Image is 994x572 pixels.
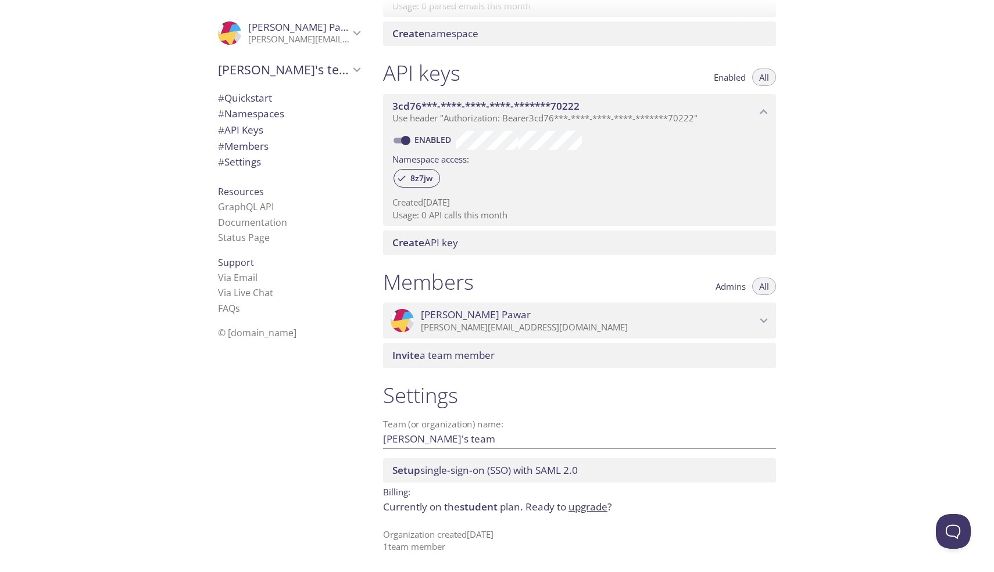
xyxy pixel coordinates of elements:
a: Documentation [218,216,287,229]
p: Created [DATE] [392,196,767,208]
a: Via Live Chat [218,286,273,299]
span: namespace [392,27,478,40]
span: # [218,91,224,105]
span: Ready to ? [525,500,612,513]
span: API Keys [218,123,263,136]
p: Usage: 0 API calls this month [392,209,767,221]
div: Invite a team member [383,343,776,368]
span: # [218,139,224,153]
button: Enabled [707,69,753,86]
div: Create API Key [383,231,776,255]
span: Support [218,256,254,269]
div: API Keys [209,122,369,138]
a: Status Page [218,231,270,244]
label: Team (or organization) name: [383,420,504,429]
div: Namespaces [209,106,369,122]
span: single-sign-on (SSO) with SAML 2.0 [392,463,578,477]
iframe: Help Scout Beacon - Open [936,514,971,549]
span: Settings [218,155,261,168]
div: Quickstart [209,90,369,106]
span: [PERSON_NAME] Pawar [421,308,531,321]
span: 8z7jw [403,173,439,184]
div: Yajat Pawar [209,14,369,52]
div: Members [209,138,369,154]
div: Create namespace [383,21,776,46]
p: Currently on the plan. [383,499,776,515]
a: Via Email [218,271,258,284]
p: [PERSON_NAME][EMAIL_ADDRESS][DOMAIN_NAME] [421,322,756,333]
span: Create [392,236,424,249]
div: Setup SSO [383,458,776,483]
a: FAQ [218,302,240,315]
span: student [460,500,498,513]
h1: API keys [383,60,460,86]
button: All [752,69,776,86]
div: Yajat's team [209,55,369,85]
span: # [218,107,224,120]
a: GraphQL API [218,200,274,213]
a: Enabled [413,134,456,145]
span: [PERSON_NAME] Pawar [248,20,358,34]
span: © [DOMAIN_NAME] [218,326,296,339]
span: Quickstart [218,91,272,105]
p: Organization created [DATE] 1 team member [383,528,776,553]
span: [PERSON_NAME]'s team [218,62,349,78]
span: # [218,123,224,136]
a: upgrade [568,500,607,513]
h1: Members [383,269,474,295]
span: a team member [392,348,495,362]
span: Create [392,27,424,40]
p: [PERSON_NAME][EMAIL_ADDRESS][DOMAIN_NAME] [248,34,349,45]
span: Setup [392,463,420,477]
span: API key [392,236,458,249]
button: All [752,278,776,295]
span: Namespaces [218,107,284,120]
div: 8z7jw [394,169,440,188]
span: Members [218,139,269,153]
span: # [218,155,224,168]
h1: Settings [383,382,776,408]
button: Admins [709,278,753,295]
div: Yajat Pawar [383,303,776,339]
label: Namespace access: [392,150,469,167]
p: Billing: [383,483,776,499]
span: Invite [392,348,420,362]
span: Resources [218,185,264,198]
div: Team Settings [209,154,369,170]
span: s [235,302,240,315]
